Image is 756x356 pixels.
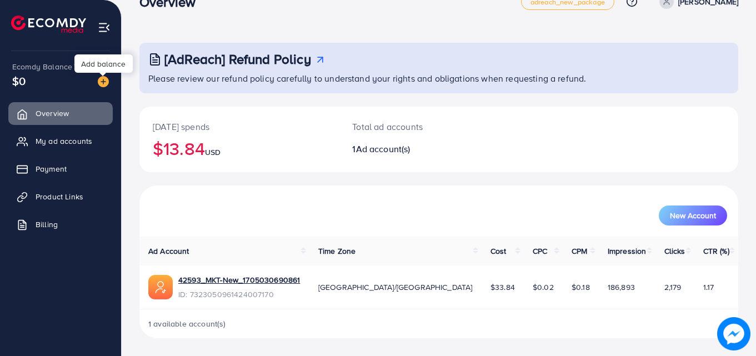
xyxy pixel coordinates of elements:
p: Total ad accounts [352,120,475,133]
p: Please review our refund policy carefully to understand your rights and obligations when requesti... [148,72,732,85]
span: CPM [572,245,587,257]
span: CTR (%) [703,245,729,257]
span: 1 available account(s) [148,318,226,329]
span: Clicks [664,245,685,257]
img: ic-ads-acc.e4c84228.svg [148,275,173,299]
span: Ad account(s) [356,143,410,155]
button: New Account [659,205,727,225]
span: $0.18 [572,282,590,293]
p: [DATE] spends [153,120,326,133]
span: 1.17 [703,282,714,293]
img: image [717,317,750,350]
h2: 1 [352,144,475,154]
h2: $13.84 [153,138,326,159]
span: Billing [36,219,58,230]
h3: [AdReach] Refund Policy [164,51,311,67]
img: image [98,76,109,87]
span: $0.02 [533,282,554,293]
span: 2,179 [664,282,682,293]
span: ID: 7323050961424007170 [178,289,300,300]
span: My ad accounts [36,136,92,147]
img: logo [11,16,86,33]
span: Ecomdy Balance [12,61,72,72]
a: Payment [8,158,113,180]
a: Billing [8,213,113,235]
div: Add balance [74,54,133,73]
img: menu [98,21,111,34]
span: $33.84 [490,282,515,293]
span: Time Zone [318,245,356,257]
span: [GEOGRAPHIC_DATA]/[GEOGRAPHIC_DATA] [318,282,473,293]
span: 186,893 [608,282,635,293]
span: New Account [670,212,716,219]
span: Cost [490,245,507,257]
span: Ad Account [148,245,189,257]
span: USD [205,147,221,158]
a: Product Links [8,185,113,208]
a: Overview [8,102,113,124]
span: Product Links [36,191,83,202]
span: CPC [533,245,547,257]
a: My ad accounts [8,130,113,152]
span: Payment [36,163,67,174]
a: 42593_MKT-New_1705030690861 [178,274,300,285]
span: Impression [608,245,647,257]
span: Overview [36,108,69,119]
span: $0 [12,73,26,89]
